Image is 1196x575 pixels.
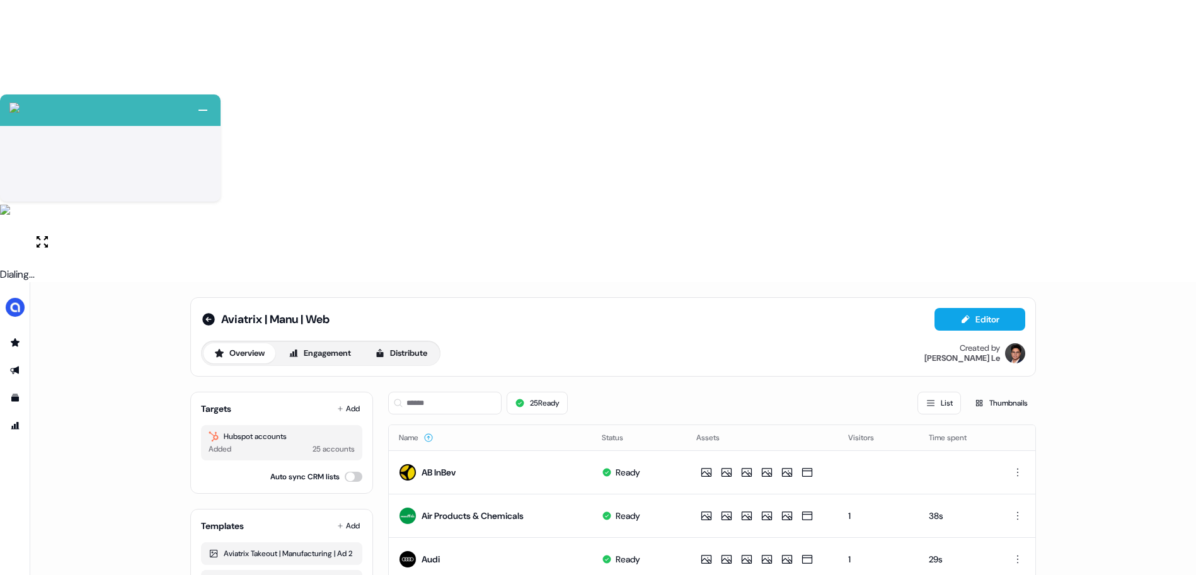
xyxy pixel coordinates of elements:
div: Air Products & Chemicals [422,510,524,522]
button: Engagement [278,343,362,363]
div: Aviatrix Takeout | Manufacturing | Ad 2 [209,547,355,560]
div: Hubspot accounts [209,430,355,443]
a: Go to outbound experience [5,360,25,380]
div: 1 [848,510,909,522]
div: [PERSON_NAME] Le [924,353,1000,363]
button: Name [399,426,434,449]
img: Hugh [1005,343,1025,363]
button: Editor [934,308,1025,331]
div: Templates [201,520,244,532]
div: Targets [201,402,231,415]
a: Go to attribution [5,416,25,436]
button: Status [602,426,638,449]
a: Editor [934,314,1025,327]
div: AB InBev [422,466,456,479]
th: Assets [686,425,837,450]
button: Add [335,517,362,535]
div: Audi [422,553,440,566]
div: 25 accounts [313,443,355,455]
a: Go to prospects [5,333,25,353]
button: 25Ready [507,392,568,414]
button: List [917,392,961,414]
div: Added [209,443,231,455]
div: Ready [616,553,640,566]
button: Visitors [848,426,889,449]
div: Created by [960,343,1000,353]
label: Auto sync CRM lists [270,470,340,483]
button: Overview [204,343,275,363]
a: Go to templates [5,388,25,408]
button: Time spent [929,426,982,449]
div: 1 [848,553,909,566]
div: 29s [929,553,987,566]
button: Add [335,400,362,418]
button: Thumbnails [966,392,1036,414]
button: Distribute [364,343,438,363]
div: Ready [616,466,640,479]
span: Aviatrix | Manu | Web [221,312,330,327]
img: callcloud-icon-white-35.svg [9,103,20,113]
div: Ready [616,510,640,522]
div: 38s [929,510,987,522]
